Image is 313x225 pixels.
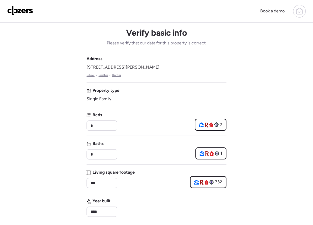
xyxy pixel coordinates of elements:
a: Realtor [99,73,108,78]
a: Zillow [87,73,95,78]
span: 732 [215,179,222,185]
span: Please verify that our data for this property is correct. [107,40,207,46]
span: • [96,73,97,78]
a: Redfin [112,73,121,78]
span: Year built [93,198,111,204]
span: Beds [93,112,102,118]
span: • [109,73,111,78]
span: Living square footage [93,169,135,175]
span: 2 [220,122,222,128]
h1: Verify basic info [126,27,187,38]
img: Logo [7,6,33,15]
span: Book a demo [260,8,285,14]
span: Address [87,56,103,62]
span: Baths [93,141,104,147]
span: Single Family [87,96,111,102]
span: [STREET_ADDRESS][PERSON_NAME] [87,64,160,70]
span: Property type [93,88,119,94]
span: 1 [220,150,222,156]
